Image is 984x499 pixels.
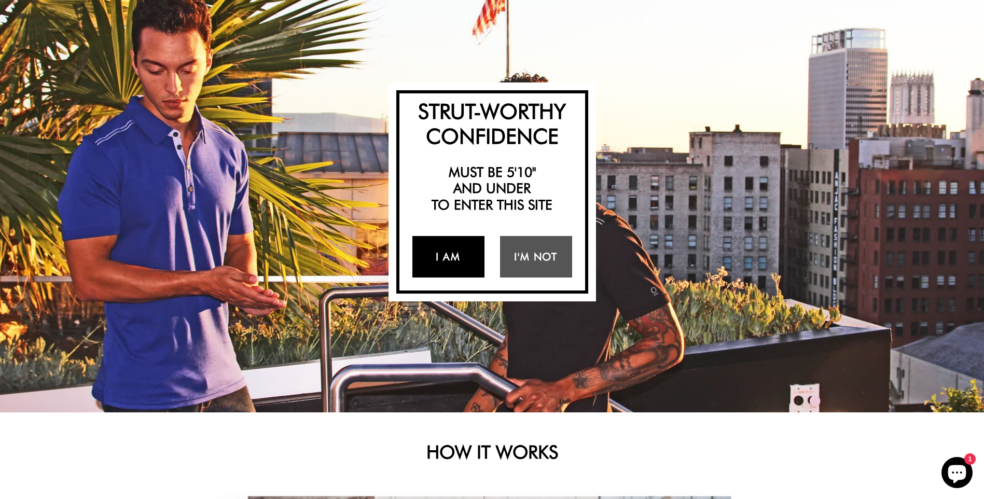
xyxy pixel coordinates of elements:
[500,236,572,278] a: I'm Not
[405,99,580,148] h2: Strut-Worthy Confidence
[405,164,580,213] h2: Must be 5'10" and under to enter this site
[412,236,484,278] a: I Am
[210,441,775,463] h2: HOW IT WORKS
[938,457,976,491] inbox-online-store-chat: Shopify online store chat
